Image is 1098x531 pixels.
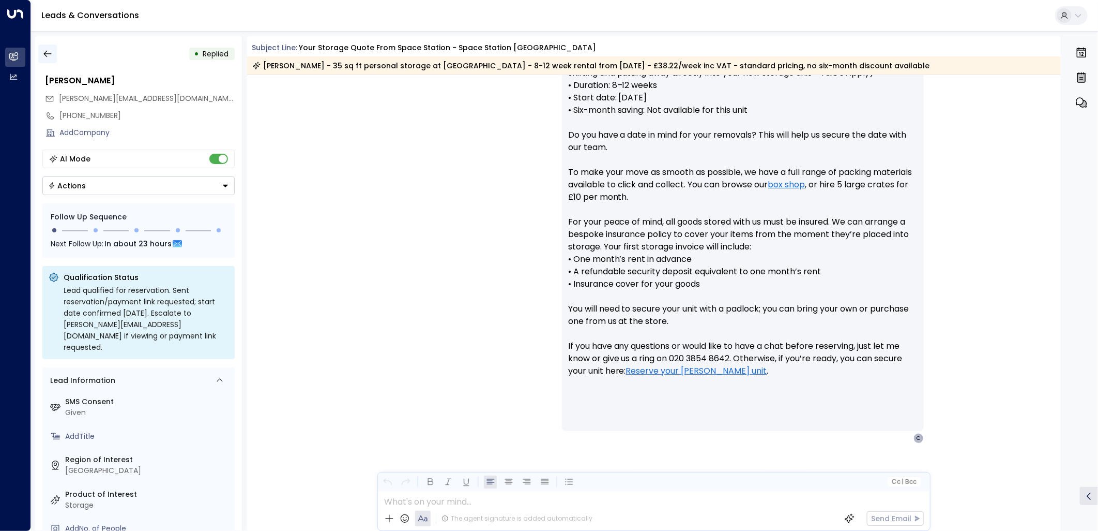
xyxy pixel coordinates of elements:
span: Subject Line: [252,42,298,53]
a: box shop [768,179,805,191]
p: Qualification Status [64,272,228,283]
div: [PHONE_NUMBER] [60,110,235,121]
button: Cc|Bcc [887,477,920,487]
span: [PERSON_NAME][EMAIL_ADDRESS][DOMAIN_NAME] [59,93,236,104]
div: Follow Up Sequence [51,212,226,223]
div: Actions [48,181,86,190]
span: Replied [203,49,229,59]
div: C [913,433,924,444]
button: Redo [399,476,412,489]
span: | [902,478,904,485]
span: Cc Bcc [891,478,916,485]
a: Reserve your [PERSON_NAME] unit [626,365,767,377]
div: Given [66,407,231,418]
span: In about 23 hours [104,238,172,249]
span: charles_badawi@hotmail.com [59,93,235,104]
div: [PERSON_NAME] [45,75,235,87]
div: [GEOGRAPHIC_DATA] [66,465,231,476]
div: AddCompany [60,127,235,138]
div: AddTitle [66,431,231,442]
a: Leads & Conversations [41,9,139,21]
label: Region of Interest [66,454,231,465]
label: Product of Interest [66,489,231,500]
div: Storage [66,500,231,511]
div: The agent signature is added automatically [441,514,592,523]
div: AI Mode [60,154,91,164]
div: • [194,45,200,63]
div: Your storage quote from Space Station - Space Station [GEOGRAPHIC_DATA] [299,42,596,53]
label: SMS Consent [66,396,231,407]
div: Lead Information [47,375,116,386]
div: Button group with a nested menu [42,176,235,195]
button: Actions [42,176,235,195]
div: Lead qualified for reservation. Sent reservation/payment link requested; start date confirmed [DA... [64,285,228,353]
div: Next Follow Up: [51,238,226,249]
button: Undo [381,476,394,489]
div: [PERSON_NAME] - 35 sq ft personal storage at [GEOGRAPHIC_DATA] - 8-12 week rental from [DATE] - £... [252,61,930,71]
